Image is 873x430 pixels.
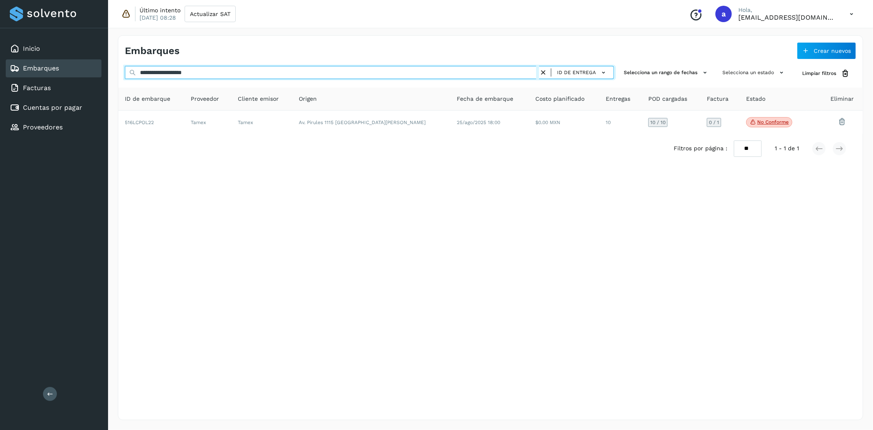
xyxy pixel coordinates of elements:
[23,84,51,92] a: Facturas
[557,69,596,76] span: ID de entrega
[797,42,856,59] button: Crear nuevos
[796,66,856,81] button: Limpiar filtros
[6,118,102,136] div: Proveedores
[802,70,836,77] span: Limpiar filtros
[719,66,789,79] button: Selecciona un estado
[620,66,713,79] button: Selecciona un rango de fechas
[23,45,40,52] a: Inicio
[648,95,687,103] span: POD cargadas
[599,111,642,134] td: 10
[299,95,317,103] span: Origen
[140,14,176,21] p: [DATE] 08:28
[292,111,450,134] td: Av. Pirules 1115 [GEOGRAPHIC_DATA][PERSON_NAME]
[125,120,154,125] span: 516LCPOL22
[535,95,584,103] span: Costo planificado
[6,99,102,117] div: Cuentas por pagar
[23,64,59,72] a: Embarques
[814,48,851,54] span: Crear nuevos
[674,144,727,153] span: Filtros por página :
[529,111,599,134] td: $0.00 MXN
[23,123,63,131] a: Proveedores
[606,95,630,103] span: Entregas
[775,144,799,153] span: 1 - 1 de 1
[830,95,854,103] span: Eliminar
[457,120,500,125] span: 25/ago/2025 18:00
[140,7,180,14] p: Último intento
[125,95,170,103] span: ID de embarque
[231,111,292,134] td: Tamex
[190,11,230,17] span: Actualizar SAT
[757,119,789,125] p: No conforme
[185,111,231,134] td: Tamex
[6,40,102,58] div: Inicio
[707,95,729,103] span: Factura
[650,120,665,125] span: 10 / 10
[238,95,279,103] span: Cliente emisor
[125,45,180,57] h4: Embarques
[185,6,236,22] button: Actualizar SAT
[738,7,837,14] p: Hola,
[6,59,102,77] div: Embarques
[738,14,837,21] p: aldo@solvento.mx
[746,95,765,103] span: Estado
[709,120,719,125] span: 0 / 1
[555,67,610,79] button: ID de entrega
[457,95,513,103] span: Fecha de embarque
[23,104,82,111] a: Cuentas por pagar
[6,79,102,97] div: Facturas
[191,95,219,103] span: Proveedor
